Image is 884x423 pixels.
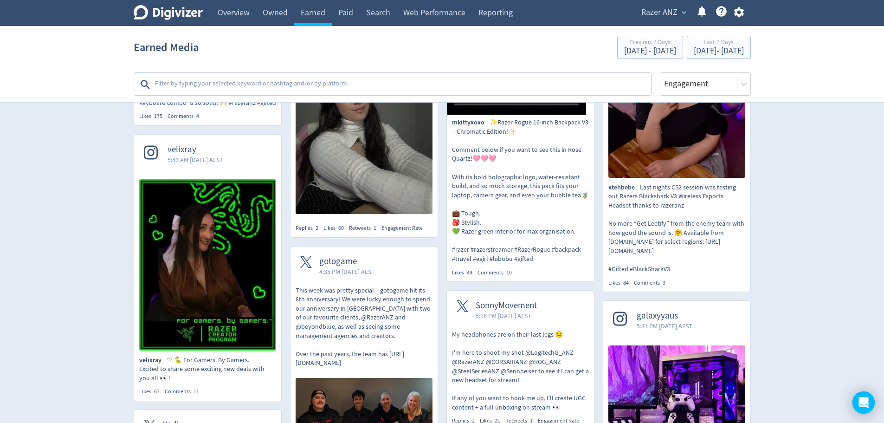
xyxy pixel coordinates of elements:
[296,286,432,368] p: This week was pretty special – gotogame hit its 8th anniversary! We were lucky enough to spend ou...
[134,135,281,396] a: velixray5:49 AM [DATE] AEST♡ 🐍 For Gamers. By Gamers. Excited to share some exciting new deals wi...
[134,33,199,62] h1: Earned Media
[476,300,537,311] span: SonnyMovement
[694,39,744,47] div: Last 7 Days
[624,47,676,55] div: [DATE] - [DATE]
[338,224,344,232] span: 60
[165,388,204,396] div: Comments
[641,5,678,20] span: Razer ANZ
[687,36,751,59] button: Last 7 Days[DATE]- [DATE]
[168,144,223,155] span: velixray
[316,224,318,232] span: 2
[139,112,168,120] div: Likes
[452,330,589,412] p: My headphones are on their last legs ☹️ I'm here to shoot my shot @LogitechG_ANZ @RazerANZ @CORSA...
[452,118,490,127] span: mkittyxoxo
[168,155,223,164] span: 5:49 AM [DATE] AEST
[477,269,517,277] div: Comments
[452,269,477,277] div: Likes
[139,388,165,396] div: Likes
[634,279,671,287] div: Comments
[194,388,199,395] span: 11
[608,279,634,287] div: Likes
[467,269,472,276] span: 49
[452,118,589,264] p: ✨Razer Rogue 16-inch Backpack V3 – Chromatic Edition!✨ Comment below if you want to see this in R...
[196,112,199,120] span: 4
[637,311,692,321] span: galaxyyaus
[608,183,640,192] span: xtehbebe
[319,267,375,276] span: 4:35 PM [DATE] AEST
[608,183,745,274] p: Last nights CS2 session was testing out Razers Blackshark V3 Wireless Esports Headset thanks to r...
[154,388,160,395] span: 63
[623,279,629,286] span: 84
[139,356,167,365] span: velixray
[323,224,349,232] div: Likes
[139,356,276,383] p: ♡ 🐍 For Gamers. By Gamers. Excited to share some exciting new deals with you all 👀 !
[852,391,875,414] div: Open Intercom Messenger
[617,36,683,59] button: Previous 7 Days[DATE] - [DATE]
[638,5,689,20] button: Razer ANZ
[374,224,376,232] span: 1
[168,112,204,120] div: Comments
[447,291,594,412] a: SonnyMovement5:16 PM [DATE] AESTMy headphones are on their last legs ☹️ I'm here to shoot my shot...
[680,8,688,17] span: expand_more
[637,321,692,331] span: 5:31 PM [DATE] AEST
[139,179,276,351] img: ♡ 🐍 For Gamers. By Gamers. Excited to share some exciting new deals with you all 👀 !
[663,279,665,286] span: 3
[381,224,423,232] div: Engagement Rate
[506,269,512,276] span: 10
[447,6,594,276] a: mkittyxoxo8:05 AM [DATE] AESTmkittyxoxo✨Razer Rogue 16-inch Backpack V3 – Chromatic Edition!✨ Com...
[476,311,537,320] span: 5:16 PM [DATE] AEST
[624,39,676,47] div: Previous 7 Days
[694,47,744,55] div: [DATE] - [DATE]
[296,224,323,232] div: Replies
[349,224,381,232] div: Retweets
[154,112,162,120] span: 175
[319,256,375,267] span: gotogame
